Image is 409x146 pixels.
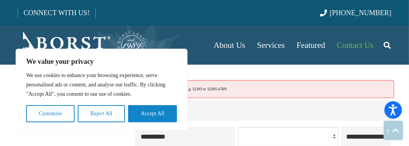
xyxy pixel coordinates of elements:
p: We value your privacy [26,57,177,66]
a: CONNECT WITH US! [18,4,95,22]
span: Contact Us [337,40,374,50]
button: Accept All [128,105,177,122]
a: Search [379,35,395,55]
a: About Us [208,26,251,65]
button: Customise [26,105,75,122]
span: Featured [296,40,325,50]
a: Back to top [384,121,403,140]
span: About Us [214,40,245,50]
a: Contact Us [331,26,380,65]
a: [PHONE_NUMBER] [320,9,391,17]
button: Reject All [78,105,125,122]
p: We use cookies to enhance your browsing experience, serve personalised ads or content, and analys... [26,71,177,99]
span: Services [257,40,285,50]
span: [PHONE_NUMBER] [330,9,391,17]
a: Featured [291,26,331,65]
a: Borst-Logo [18,30,147,61]
a: Services [251,26,291,65]
label: Address Line 1 [135,121,393,125]
div: We value your privacy [16,49,188,130]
